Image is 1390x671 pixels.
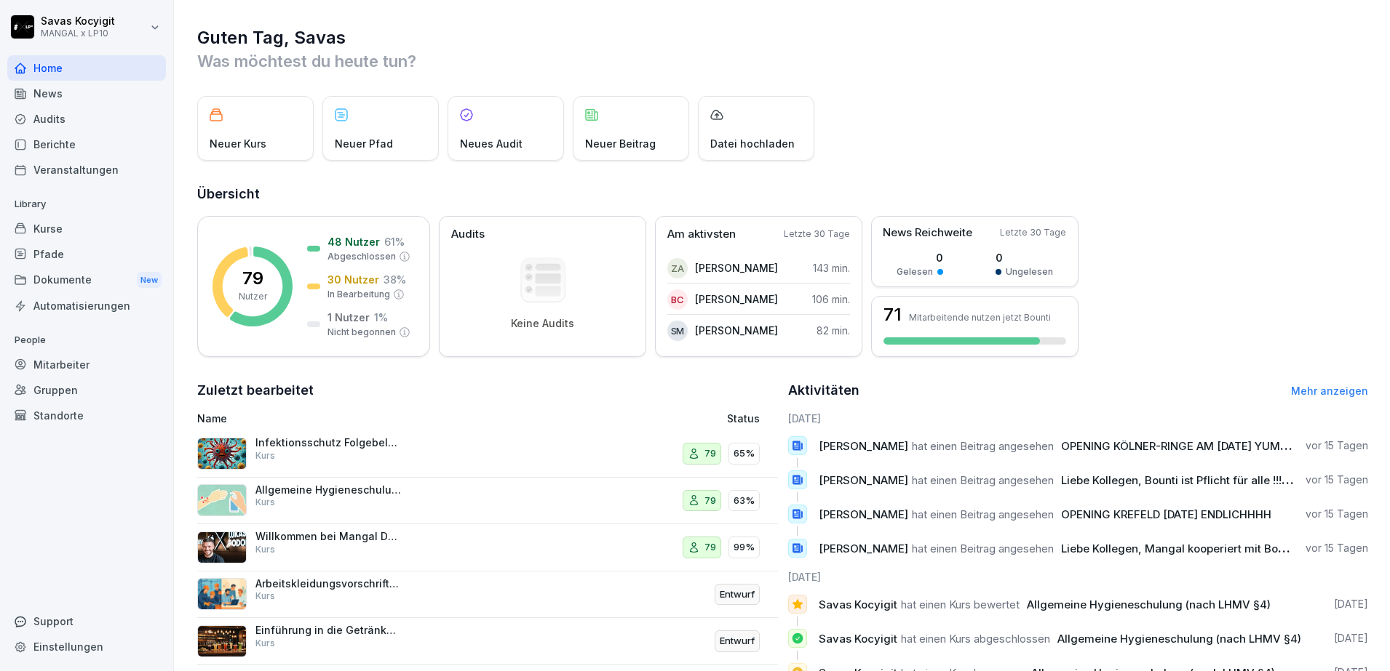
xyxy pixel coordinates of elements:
[788,569,1369,584] h6: [DATE]
[255,577,401,590] p: Arbeitskleidungsvorschriften für Mitarbeiter
[812,292,850,307] p: 106 min.
[197,438,247,470] img: entcvvv9bcs7udf91dfe67uz.png
[7,216,166,241] a: Kurse
[255,530,401,543] p: Willkommen bei Mangal Döner x LP10
[1057,632,1301,646] span: Allgemeine Hygieneschulung (nach LHMV §4)
[819,632,897,646] span: Savas Kocyigit
[897,265,933,278] p: Gelesen
[704,540,716,555] p: 79
[327,272,379,287] p: 30 Nutzer
[7,608,166,634] div: Support
[210,136,266,151] p: Neuer Kurs
[7,377,166,403] div: Gruppen
[1334,631,1368,646] p: [DATE]
[819,542,908,555] span: [PERSON_NAME]
[255,436,401,449] p: Infektionsschutz Folgebelehrung (nach §43 IfSG)
[817,323,850,338] p: 82 min.
[819,439,908,453] span: [PERSON_NAME]
[819,507,908,521] span: [PERSON_NAME]
[197,618,778,665] a: Einführung in die Getränkeangebot bei Mangal DönerKursEntwurf
[460,136,523,151] p: Neues Audit
[7,329,166,352] p: People
[1306,541,1368,555] p: vor 15 Tagen
[585,136,656,151] p: Neuer Beitrag
[327,250,396,263] p: Abgeschlossen
[667,226,736,243] p: Am aktivsten
[255,483,401,497] p: Allgemeine Hygieneschulung (nach LHMV §4)
[7,241,166,267] a: Pfade
[197,380,778,401] h2: Zuletzt bearbeitet
[784,228,850,241] p: Letzte 30 Tage
[242,270,263,287] p: 79
[197,531,247,563] img: x022m68my2ctsma9dgr7k5hg.png
[511,317,574,330] p: Keine Audits
[197,411,561,426] p: Name
[327,310,370,325] p: 1 Nutzer
[7,293,166,318] a: Automatisierungen
[7,267,166,294] a: DokumenteNew
[327,288,390,301] p: In Bearbeitung
[7,634,166,659] a: Einstellungen
[7,193,166,216] p: Library
[327,234,380,249] p: 48 Nutzer
[1291,385,1368,397] a: Mehr anzeigen
[1306,473,1368,487] p: vor 15 Tagen
[335,136,393,151] p: Neuer Pfad
[197,571,778,619] a: Arbeitskleidungsvorschriften für MitarbeiterKursEntwurf
[255,637,275,650] p: Kurs
[384,272,406,287] p: 38 %
[197,26,1368,49] h1: Guten Tag, Savas
[1306,438,1368,453] p: vor 15 Tagen
[197,578,247,610] img: fb1gkfo6bfjiaopu91h9jktb.png
[7,106,166,132] a: Audits
[720,634,755,648] p: Entwurf
[1061,507,1271,521] span: OPENING KREFELD [DATE] ENDLICHHHH
[255,496,275,509] p: Kurs
[7,55,166,81] a: Home
[197,49,1368,73] p: Was möchtest du heute tun?
[909,312,1051,323] p: Mitarbeitende nutzen jetzt Bounti
[374,310,388,325] p: 1 %
[384,234,405,249] p: 61 %
[255,590,275,603] p: Kurs
[912,507,1054,521] span: hat einen Beitrag angesehen
[667,321,688,341] div: SM
[1334,597,1368,611] p: [DATE]
[197,184,1368,204] h2: Übersicht
[912,542,1054,555] span: hat einen Beitrag angesehen
[137,272,162,289] div: New
[897,250,943,265] p: 0
[734,540,755,555] p: 99%
[1306,507,1368,521] p: vor 15 Tagen
[197,478,778,525] a: Allgemeine Hygieneschulung (nach LHMV §4)Kurs7963%
[1006,265,1053,278] p: Ungelesen
[704,494,716,508] p: 79
[819,598,897,611] span: Savas Kocyigit
[788,411,1369,426] h6: [DATE]
[7,267,166,294] div: Dokumente
[197,484,247,516] img: gxsnf7ygjsfsmxd96jxi4ufn.png
[197,625,247,657] img: hrooaq08pu8a7t8j1istvdhr.png
[255,543,275,556] p: Kurs
[239,290,267,303] p: Nutzer
[7,403,166,428] a: Standorte
[912,473,1054,487] span: hat einen Beitrag angesehen
[41,28,115,39] p: MANGAL x LP10
[813,260,850,276] p: 143 min.
[883,306,902,324] h3: 71
[7,132,166,157] a: Berichte
[7,81,166,106] a: News
[7,157,166,182] div: Veranstaltungen
[788,380,859,401] h2: Aktivitäten
[695,260,778,276] p: [PERSON_NAME]
[901,632,1050,646] span: hat einen Kurs abgeschlossen
[883,225,972,241] p: News Reichweite
[7,352,166,377] a: Mitarbeiter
